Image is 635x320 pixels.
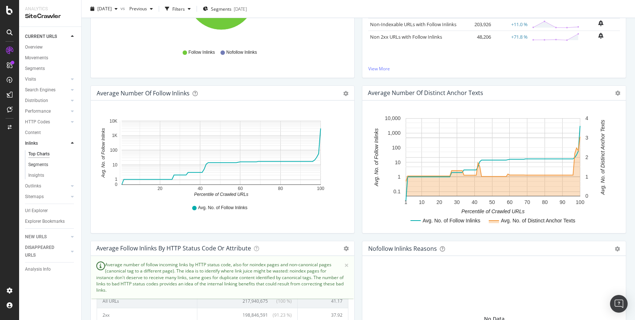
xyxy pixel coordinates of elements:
[25,108,69,115] a: Performance
[344,261,349,269] span: ×
[437,199,442,205] text: 20
[25,12,75,21] div: SiteCrawler
[25,207,48,215] div: Url Explorer
[25,207,76,215] a: Url Explorer
[25,244,69,259] a: DISAPPEARED URLS
[25,54,76,62] a: Movements
[25,140,38,147] div: Inlinks
[598,33,603,39] div: bell-plus
[97,89,190,97] div: Average Number of Follow Inlinks
[198,205,248,211] span: Avg. No. of Follow Inlinks
[343,91,348,96] div: gear
[392,145,401,151] text: 100
[501,218,575,224] text: Avg. No. of Distinct Anchor Texts
[463,31,493,43] td: 48,206
[25,118,50,126] div: HTTP Codes
[25,244,62,259] div: DISAPPEARED URLS
[25,75,36,83] div: Visits
[25,43,43,51] div: Overview
[162,3,194,15] button: Filters
[610,295,628,313] div: Open Intercom Messenger
[25,65,76,73] a: Segments
[28,150,76,158] a: Top Charts
[243,312,268,318] span: 198,846,591
[471,199,477,205] text: 40
[25,43,76,51] a: Overview
[25,97,69,105] a: Distribution
[398,174,401,180] text: 1
[370,34,442,40] a: Non 2xx URLs with Follow Inlinks
[97,6,112,12] span: 2025 Oct. 9th
[25,218,76,225] a: Explorer Bookmarks
[585,154,588,160] text: 2
[96,243,251,253] h4: Average Follow Inlinks by HTTP Status Code or Attribute
[238,186,243,191] text: 60
[25,65,45,73] div: Segments
[25,266,76,273] a: Analysis Info
[585,135,588,141] text: 3
[28,172,76,179] a: Insights
[419,199,425,205] text: 10
[462,208,525,214] text: Percentile of Crawled URLs
[25,33,57,41] div: CURRENT URLS
[368,88,483,98] h4: Average Number of Distinct Anchor Texts
[25,193,69,201] a: Sitemaps
[370,21,456,28] a: Non-Indexable URLs with Follow Inlinks
[172,6,185,12] div: Filters
[28,161,48,169] div: Segments
[463,18,493,31] td: 203,926
[493,31,530,43] td: +71.8 %
[198,186,203,191] text: 40
[560,199,566,205] text: 90
[101,128,106,178] text: Avg. No. of Follow Inlinks
[25,193,44,201] div: Sitemaps
[615,246,620,252] div: gear
[368,112,617,227] svg: A chart.
[28,172,44,179] div: Insights
[489,199,495,205] text: 50
[226,49,257,56] span: Nofollow Inlinks
[598,20,603,26] div: bell-plus
[112,162,118,168] text: 10
[25,86,69,94] a: Search Engines
[423,218,480,224] text: Avg. No. of Follow Inlinks
[585,116,588,122] text: 4
[97,294,197,308] td: All URLs
[576,199,585,205] text: 100
[542,199,548,205] text: 80
[454,199,460,205] text: 30
[126,6,147,12] span: Previous
[194,192,248,197] text: Percentile of Crawled URLs
[317,186,324,191] text: 100
[97,112,346,198] div: A chart.
[25,233,47,241] div: NEW URLS
[270,298,292,304] span: ( 100 % )
[110,119,117,124] text: 10K
[28,150,50,158] div: Top Charts
[25,97,48,105] div: Distribution
[405,199,408,205] text: 1
[25,108,51,115] div: Performance
[298,294,348,308] td: 41.17
[25,118,69,126] a: HTTP Codes
[25,129,76,137] a: Content
[600,120,606,195] text: Avg. No. of Distinct Anchor Texts
[493,18,530,31] td: +11.0 %
[368,66,620,72] a: View More
[121,5,126,11] span: vs
[615,91,620,96] i: Options
[388,130,401,136] text: 1,000
[368,245,437,252] div: Nofollow Inlinks Reasons
[373,129,379,187] text: Avg. No. of Follow Inlinks
[91,256,354,299] div: Average number of follow incoming links by HTTP status code, also for noindex pages and non-canon...
[25,86,55,94] div: Search Engines
[115,177,118,182] text: 1
[158,186,163,191] text: 20
[585,193,588,199] text: 0
[115,182,118,187] text: 0
[211,6,232,12] span: Segments
[25,6,75,12] div: Analytics
[112,133,118,138] text: 1K
[25,75,69,83] a: Visits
